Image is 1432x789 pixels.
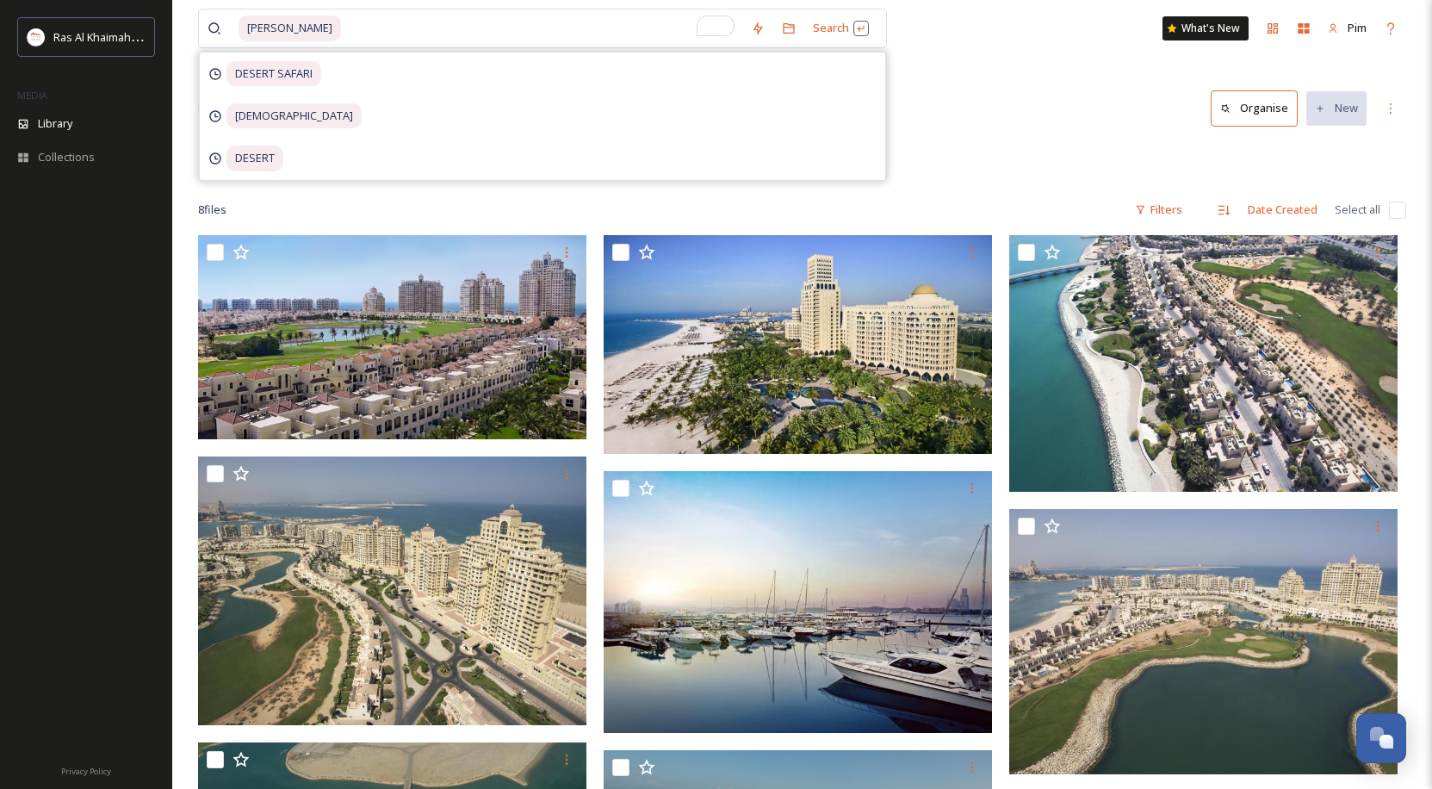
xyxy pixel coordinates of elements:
input: To enrich screen reader interactions, please activate Accessibility in Grammarly extension settings [343,9,742,47]
img: Al Hamra area .tif [198,235,586,438]
span: 8 file s [198,202,226,218]
div: Filters [1126,193,1191,227]
img: Al Hamra area .tif [604,471,992,734]
span: DESERT SAFARI [226,61,321,86]
span: [PERSON_NAME] [239,16,341,40]
span: DESERT [226,146,283,171]
img: Al Hamra area .jpg [1009,509,1398,774]
a: Pim [1319,11,1375,45]
button: New [1306,91,1367,125]
img: Al Hamra area .tif [604,235,992,454]
span: Collections [38,149,95,165]
span: Pim [1348,20,1367,35]
a: Privacy Policy [61,760,111,780]
span: Ras Al Khaimah Tourism Development Authority [53,28,297,45]
a: What's New [1162,16,1249,40]
span: Library [38,115,72,132]
button: Organise [1211,90,1298,126]
button: Open Chat [1356,713,1406,763]
span: MEDIA [17,89,47,102]
div: Date Created [1239,193,1326,227]
span: Privacy Policy [61,766,111,777]
img: Al Hamra area .jpg [198,457,586,725]
span: Select all [1335,202,1380,218]
span: [DEMOGRAPHIC_DATA] [226,103,362,128]
img: Logo_RAKTDA_RGB-01.png [28,28,45,46]
div: Search [804,11,877,45]
img: Al Hamra area .jpg [1009,235,1398,492]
